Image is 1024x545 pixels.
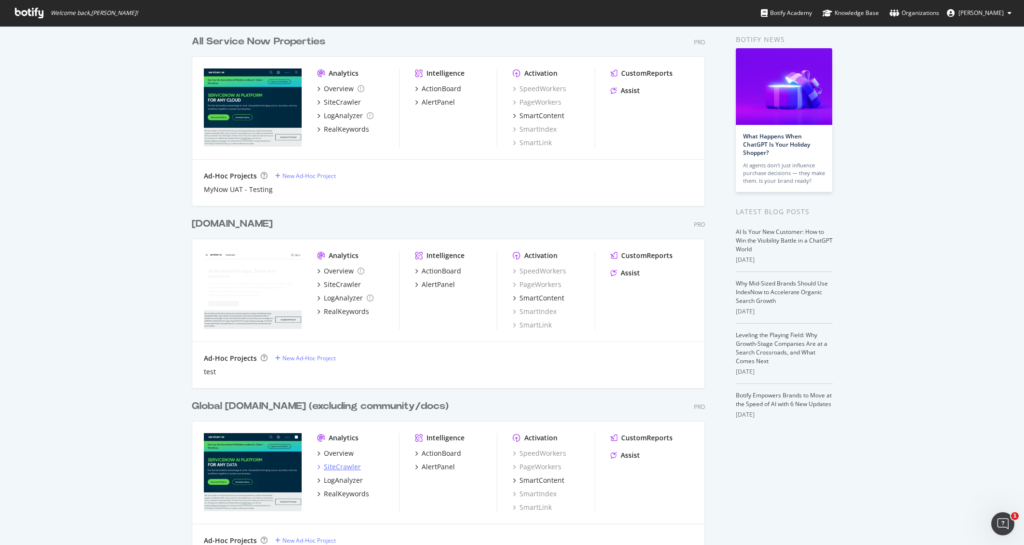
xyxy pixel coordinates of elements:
[282,354,336,362] div: New Ad-Hoc Project
[324,84,354,94] div: Overview
[513,97,561,107] div: PageWorkers
[317,462,361,472] a: SiteCrawler
[743,132,810,157] a: What Happens When ChatGPT Is Your Holiday Shopper?
[192,399,452,413] a: Global [DOMAIN_NAME] (excluding community/docs)
[513,503,552,512] a: SmartLink
[621,268,640,278] div: Assist
[415,449,461,458] a: ActionBoard
[329,68,359,78] div: Analytics
[621,68,673,78] div: CustomReports
[611,68,673,78] a: CustomReports
[51,9,138,17] span: Welcome back, [PERSON_NAME] !
[958,9,1004,17] span: Tim Manalo
[513,124,557,134] div: SmartIndex
[422,84,461,94] div: ActionBoard
[317,489,369,499] a: RealKeywords
[513,320,552,330] a: SmartLink
[204,367,216,377] a: test
[621,450,640,460] div: Assist
[611,86,640,95] a: Assist
[415,84,461,94] a: ActionBoard
[736,279,828,305] a: Why Mid-Sized Brands Should Use IndexNow to Accelerate Organic Search Growth
[761,8,812,18] div: Botify Academy
[329,251,359,260] div: Analytics
[519,293,564,303] div: SmartContent
[524,433,558,443] div: Activation
[513,307,557,316] div: SmartIndex
[513,449,566,458] a: SpeedWorkers
[426,433,465,443] div: Intelligence
[422,97,455,107] div: AlertPanel
[317,111,373,121] a: LogAnalyzer
[422,266,461,276] div: ActionBoard
[317,280,361,289] a: SiteCrawler
[513,293,564,303] a: SmartContent
[519,111,564,121] div: SmartContent
[324,97,361,107] div: SiteCrawler
[823,8,879,18] div: Knowledge Base
[621,433,673,443] div: CustomReports
[317,124,369,134] a: RealKeywords
[524,68,558,78] div: Activation
[204,354,257,363] div: Ad-Hoc Projects
[991,512,1014,535] iframe: Intercom live chat
[736,391,832,408] a: Botify Empowers Brands to Move at the Speed of AI with 6 New Updates
[204,251,302,329] img: developer.servicenow.com
[317,97,361,107] a: SiteCrawler
[317,476,363,485] a: LogAnalyzer
[324,280,361,289] div: SiteCrawler
[694,220,705,229] div: Pro
[736,206,833,217] div: Latest Blog Posts
[736,228,833,253] a: AI Is Your New Customer: How to Win the Visibility Battle in a ChatGPT World
[204,171,257,181] div: Ad-Hoc Projects
[743,162,825,185] div: AI agents don’t just influence purchase decisions — they make them. Is your brand ready?
[192,217,273,231] div: [DOMAIN_NAME]
[939,5,1019,21] button: [PERSON_NAME]
[415,462,455,472] a: AlertPanel
[694,403,705,411] div: Pro
[426,251,465,260] div: Intelligence
[611,433,673,443] a: CustomReports
[513,462,561,472] a: PageWorkers
[415,97,455,107] a: AlertPanel
[317,307,369,316] a: RealKeywords
[192,35,325,49] div: All Service Now Properties
[204,185,273,194] a: MyNow UAT - Testing
[513,476,564,485] a: SmartContent
[513,138,552,148] a: SmartLink
[324,307,369,316] div: RealKeywords
[611,251,673,260] a: CustomReports
[513,84,566,94] a: SpeedWorkers
[621,251,673,260] div: CustomReports
[204,433,302,511] img: servicenow.com
[524,251,558,260] div: Activation
[324,462,361,472] div: SiteCrawler
[324,476,363,485] div: LogAnalyzer
[513,489,557,499] div: SmartIndex
[736,34,833,45] div: Botify news
[694,38,705,46] div: Pro
[192,217,277,231] a: [DOMAIN_NAME]
[317,449,354,458] a: Overview
[890,8,939,18] div: Organizations
[736,410,833,419] div: [DATE]
[317,84,364,94] a: Overview
[282,172,336,180] div: New Ad-Hoc Project
[513,266,566,276] a: SpeedWorkers
[519,476,564,485] div: SmartContent
[736,368,833,376] div: [DATE]
[324,293,363,303] div: LogAnalyzer
[317,266,364,276] a: Overview
[736,256,833,264] div: [DATE]
[736,331,827,365] a: Leveling the Playing Field: Why Growth-Stage Companies Are at a Search Crossroads, and What Comes...
[422,280,455,289] div: AlertPanel
[422,449,461,458] div: ActionBoard
[611,450,640,460] a: Assist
